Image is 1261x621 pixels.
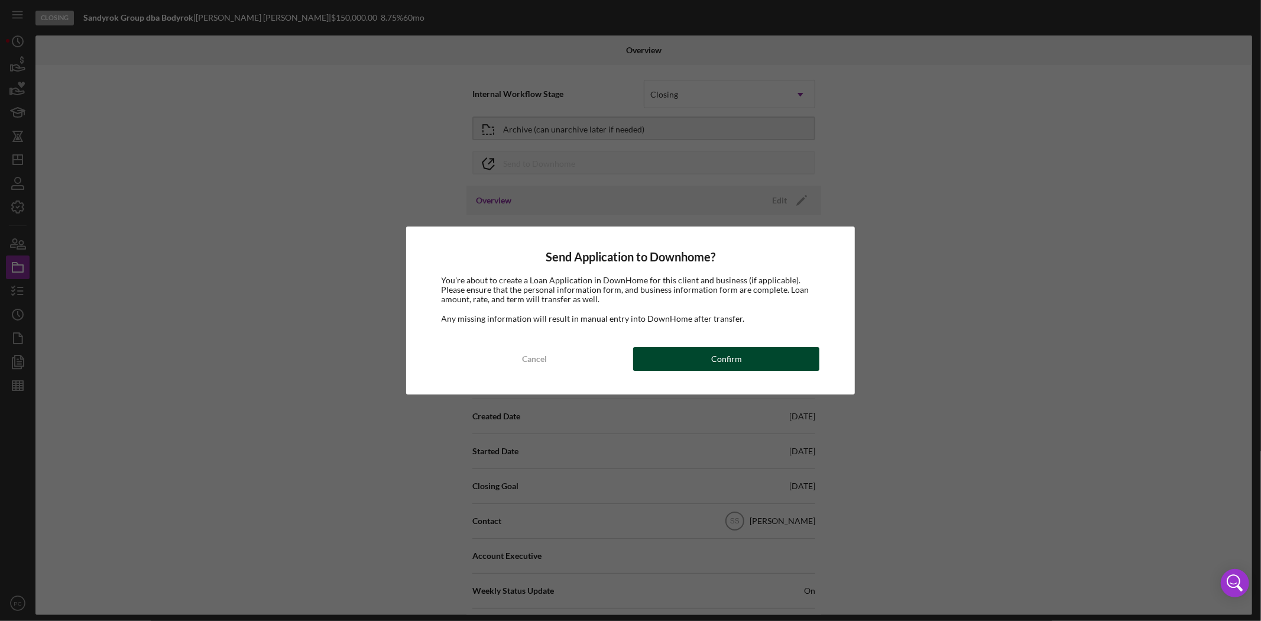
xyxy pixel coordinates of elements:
[711,347,742,371] div: Confirm
[633,347,819,371] button: Confirm
[1221,569,1249,597] div: Open Intercom Messenger
[442,347,628,371] button: Cancel
[442,250,820,264] h4: Send Application to Downhome?
[522,347,547,371] div: Cancel
[442,275,809,304] span: You're about to create a Loan Application in DownHome for this client and business (if applicable...
[442,313,745,324] span: Any missing information will result in manual entry into DownHome after transfer.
